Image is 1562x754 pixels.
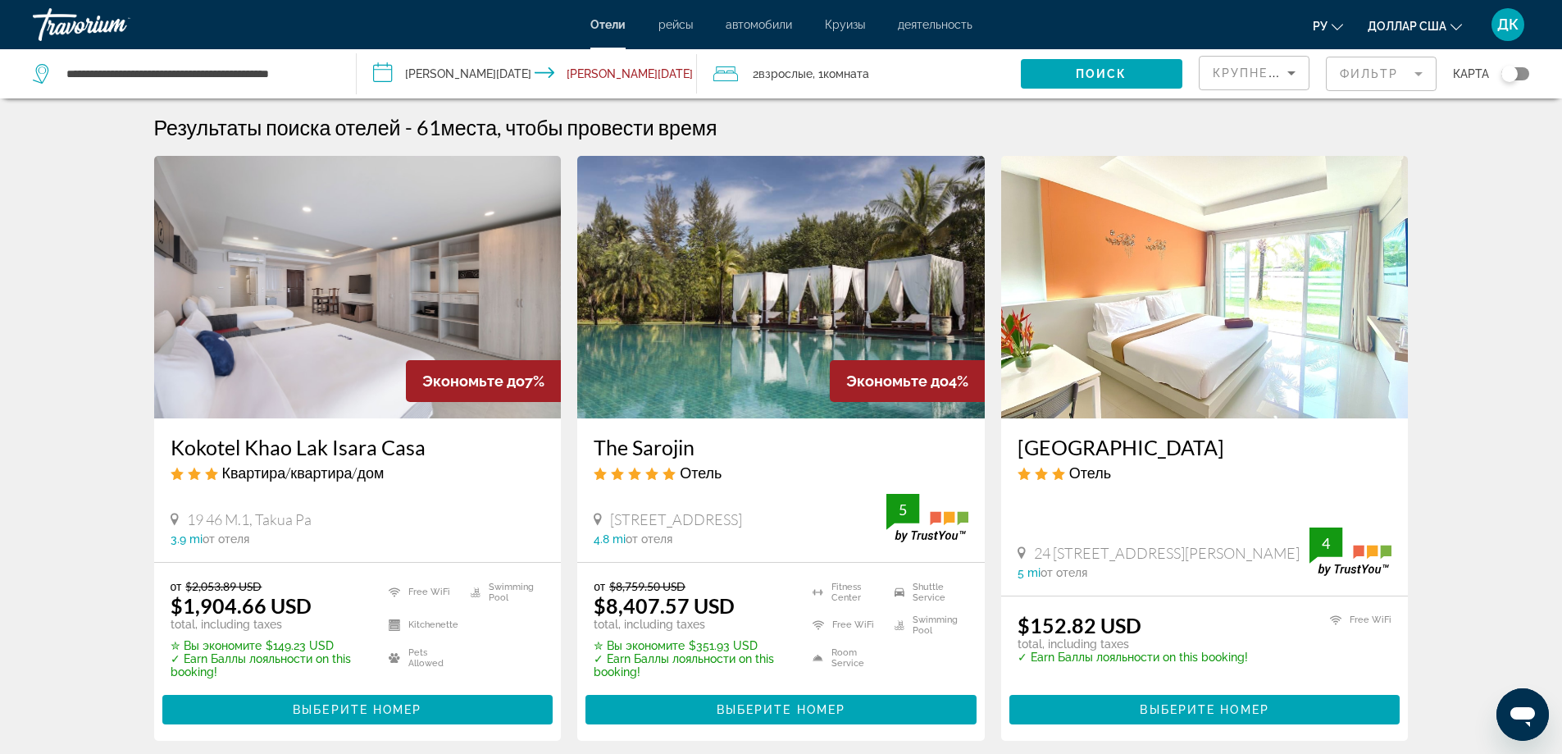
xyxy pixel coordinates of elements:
[33,3,197,46] a: Травориум
[1368,20,1446,33] font: доллар США
[422,372,525,390] span: Экономьте до
[804,579,886,604] li: Fitness Center
[1213,63,1296,83] mat-select: Sort by
[594,652,792,679] p: ✓ Earn Баллы лояльности on this booking!
[171,618,369,631] p: total, including taxes
[171,532,203,546] span: 3.9 mi
[753,62,813,85] span: 2
[758,67,813,80] span: Взрослые
[610,510,742,528] span: [STREET_ADDRESS]
[380,646,462,670] li: Pets Allowed
[590,18,626,31] a: Отели
[886,579,968,604] li: Shuttle Service
[171,639,262,652] span: ✮ Вы экономите
[594,593,735,618] ins: $8,407.57 USD
[594,464,968,482] div: 5 star Hotel
[823,67,869,80] span: Комната
[293,703,421,716] span: Выберите номер
[680,464,722,482] span: Отель
[185,579,262,593] del: $2,053.89 USD
[462,579,544,604] li: Swimming Pool
[1322,613,1391,627] li: Free WiFi
[1487,7,1529,42] button: Меню пользователя
[1001,156,1409,418] img: Hotel image
[886,494,968,542] img: trustyou-badge.svg
[594,639,792,652] p: $351.93 USD
[717,703,845,716] span: Выберите номер
[171,435,545,459] a: Kokotel Khao Lak Isara Casa
[380,579,462,604] li: Free WiFi
[658,18,693,31] a: рейсы
[1313,20,1327,33] font: ру
[162,699,553,717] a: Выберите номер
[1018,566,1041,579] span: 5 mi
[171,593,312,618] ins: $1,904.66 USD
[357,49,697,98] button: Check-in date: Jan 2, 2026 Check-out date: Jan 7, 2026
[594,579,605,593] span: от
[187,510,312,528] span: 19 46 M.1, Takua Pa
[726,18,792,31] a: автомобили
[1018,464,1392,482] div: 3 star Hotel
[804,613,886,637] li: Free WiFi
[1018,637,1248,651] p: total, including taxes
[594,639,685,652] span: ✮ Вы экономите
[1018,435,1392,459] a: [GEOGRAPHIC_DATA]
[1497,16,1519,33] font: ДК
[594,435,968,459] a: The Sarojin
[830,360,985,402] div: 4%
[1213,66,1412,80] span: Крупнейшие сбережения
[898,18,972,31] a: деятельность
[171,464,545,482] div: 3 star Apartment
[594,532,626,546] span: 4.8 mi
[577,156,985,418] img: Hotel image
[1009,699,1400,717] a: Выберите номер
[1489,66,1529,81] button: Toggle map
[380,613,462,637] li: Kitchenette
[154,115,401,139] h1: Результаты поиска отелей
[1018,651,1248,664] p: ✓ Earn Баллы лояльности on this booking!
[594,618,792,631] p: total, including taxes
[697,49,1021,98] button: Travelers: 2 adults, 0 children
[1313,14,1343,38] button: Изменить язык
[609,579,685,593] del: $8,759.50 USD
[1326,56,1437,92] button: Filter
[1368,14,1462,38] button: Изменить валюту
[1034,544,1300,562] span: 24 [STREET_ADDRESS][PERSON_NAME]
[222,464,385,482] span: Квартира/квартира/дом
[203,532,249,546] span: от отеля
[405,115,412,139] span: -
[1140,703,1268,716] span: Выберите номер
[406,360,561,402] div: 7%
[813,62,869,85] span: , 1
[171,579,182,593] span: от
[417,115,717,139] h2: 61
[154,156,562,418] img: Hotel image
[804,646,886,670] li: Room Service
[441,115,717,139] span: места, чтобы провести время
[1069,464,1111,482] span: Отель
[825,18,865,31] a: Круизы
[1309,533,1342,553] div: 4
[846,372,949,390] span: Экономьте до
[1309,528,1391,576] img: trustyou-badge.svg
[1496,688,1549,741] iframe: Кнопка запуска окна обмена сообщениями
[585,695,977,724] button: Выберите номер
[1453,62,1489,85] span: карта
[1021,59,1182,89] button: Поиск
[171,639,369,652] p: $149.23 USD
[1009,695,1400,724] button: Выберите номер
[1018,613,1141,637] ins: $152.82 USD
[171,652,369,679] p: ✓ Earn Баллы лояльности on this booking!
[1041,566,1087,579] span: от отеля
[886,500,919,519] div: 5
